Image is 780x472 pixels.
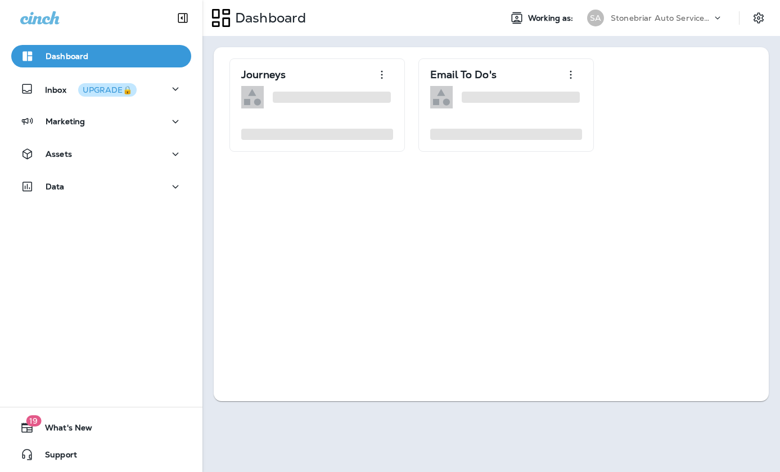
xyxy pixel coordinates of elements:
[11,45,191,67] button: Dashboard
[430,69,497,80] p: Email To Do's
[83,86,132,94] div: UPGRADE🔒
[34,423,92,437] span: What's New
[11,143,191,165] button: Assets
[46,149,72,158] p: Assets
[241,69,286,80] p: Journeys
[46,182,65,191] p: Data
[46,52,88,61] p: Dashboard
[528,13,576,23] span: Working as:
[34,450,77,464] span: Support
[11,416,191,439] button: 19What's New
[749,8,769,28] button: Settings
[11,110,191,133] button: Marketing
[26,415,41,426] span: 19
[46,117,85,126] p: Marketing
[11,175,191,198] button: Data
[231,10,306,26] p: Dashboard
[11,443,191,466] button: Support
[11,78,191,100] button: InboxUPGRADE🔒
[45,83,137,95] p: Inbox
[78,83,137,97] button: UPGRADE🔒
[587,10,604,26] div: SA
[167,7,199,29] button: Collapse Sidebar
[611,13,712,22] p: Stonebriar Auto Services Group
